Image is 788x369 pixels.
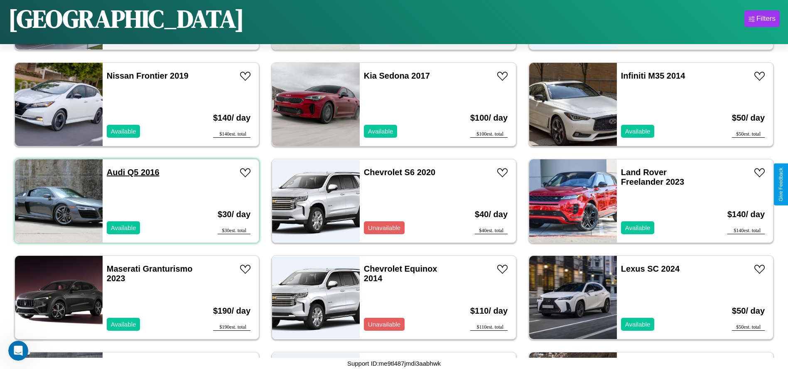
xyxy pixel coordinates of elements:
div: $ 50 est. total [732,324,765,331]
div: $ 40 est. total [475,228,508,234]
p: Available [368,126,393,137]
div: $ 50 est. total [732,131,765,138]
p: Available [625,222,651,233]
p: Unavailable [368,222,400,233]
button: Filters [744,10,780,27]
div: Filters [756,15,776,23]
a: Land Rover Freelander 2023 [621,168,684,186]
div: $ 30 est. total [218,228,250,234]
h1: [GEOGRAPHIC_DATA] [8,2,244,36]
a: Nissan Frontier 2019 [107,71,189,80]
a: Infiniti M35 2014 [621,71,685,80]
p: Available [625,319,651,330]
h3: $ 110 / day [470,298,508,324]
a: Chevrolet S6 2020 [364,168,435,177]
p: Unavailable [368,319,400,330]
h3: $ 190 / day [213,298,250,324]
p: Available [111,222,136,233]
div: $ 190 est. total [213,324,250,331]
a: Kia Sedona 2017 [364,71,430,80]
iframe: Intercom live chat [8,341,28,361]
p: Available [625,126,651,137]
div: $ 100 est. total [470,131,508,138]
a: Lexus SC 2024 [621,264,680,273]
h3: $ 40 / day [475,201,508,228]
div: Give Feedback [778,168,784,201]
h3: $ 140 / day [213,105,250,131]
p: Available [111,126,136,137]
h3: $ 30 / day [218,201,250,228]
a: Maserati Granturismo 2023 [107,264,193,283]
div: $ 140 est. total [213,131,250,138]
div: $ 110 est. total [470,324,508,331]
p: Available [111,319,136,330]
p: Support ID: me9tl487jmdi3aabhwk [347,358,441,369]
h3: $ 100 / day [470,105,508,131]
a: Chevrolet Equinox 2014 [364,264,437,283]
h3: $ 140 / day [727,201,765,228]
h3: $ 50 / day [732,105,765,131]
div: $ 140 est. total [727,228,765,234]
h3: $ 50 / day [732,298,765,324]
a: Audi Q5 2016 [107,168,160,177]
